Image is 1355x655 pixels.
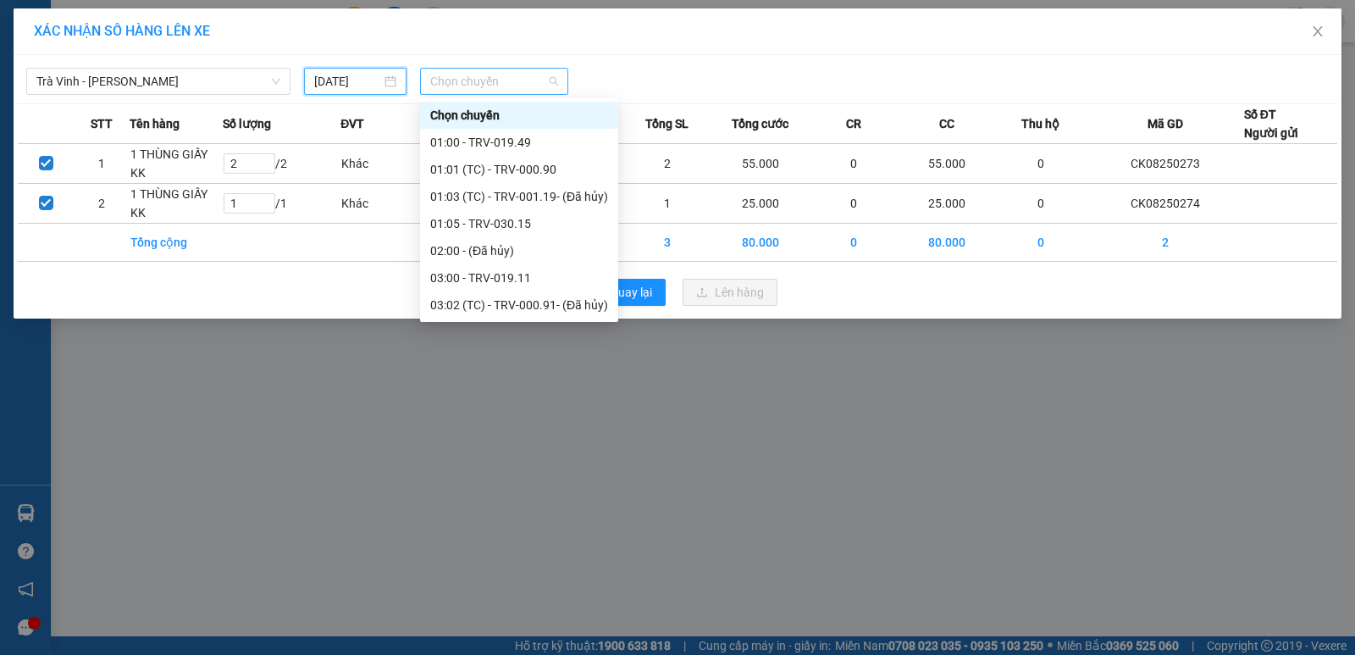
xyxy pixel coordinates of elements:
[621,184,714,224] td: 1
[130,224,223,262] td: Tổng cộng
[7,75,177,92] span: 09398555567 -
[74,184,130,224] td: 2
[130,114,180,133] span: Tên hàng
[900,224,993,262] td: 80.000
[430,296,608,314] div: 03:02 (TC) - TRV-000.91 - (Đã hủy)
[1087,144,1244,184] td: CK08250273
[340,144,434,184] td: Khác
[130,144,223,184] td: 1 THÙNG GIẤY KK
[807,224,900,262] td: 0
[900,184,993,224] td: 25.000
[7,94,41,110] span: GIAO:
[5,117,71,136] span: Cước rồi:
[223,114,271,133] span: Số lượng
[621,224,714,262] td: 3
[7,33,247,49] p: GỬI:
[314,72,381,91] input: 15/08/2025
[130,184,223,224] td: 1 THÙNG GIẤY KK
[91,114,113,133] span: STT
[430,241,608,260] div: 02:00 - (Đã hủy)
[47,57,122,73] span: VP Tiểu Cần
[420,102,618,129] div: Chọn chuyến
[714,224,807,262] td: 80.000
[340,114,364,133] span: ĐVT
[430,187,608,206] div: 01:03 (TC) - TRV-001.19 - (Đã hủy)
[223,144,340,184] td: / 2
[1148,114,1183,133] span: Mã GD
[430,69,558,94] span: Chọn chuyến
[807,144,900,184] td: 0
[7,57,247,73] p: NHẬN:
[683,279,777,306] button: uploadLên hàng
[223,184,340,224] td: / 1
[1244,105,1298,142] div: Số ĐT Người gửi
[1087,224,1244,262] td: 2
[610,283,652,302] span: Quay lại
[75,117,85,136] span: 0
[900,144,993,184] td: 55.000
[34,23,210,39] span: XÁC NHẬN SỐ HÀNG LÊN XE
[714,184,807,224] td: 25.000
[35,33,106,49] span: VP Cầu Kè -
[939,114,954,133] span: CC
[993,144,1087,184] td: 0
[1087,184,1244,224] td: CK08250274
[430,133,608,152] div: 01:00 - TRV-019.49
[714,144,807,184] td: 55.000
[807,184,900,224] td: 0
[1294,8,1341,56] button: Close
[846,114,861,133] span: CR
[430,160,608,179] div: 01:01 (TC) - TRV-000.90
[74,144,130,184] td: 1
[340,184,434,224] td: Khác
[993,184,1087,224] td: 0
[1311,25,1325,38] span: close
[57,9,196,25] strong: BIÊN NHẬN GỬI HÀNG
[430,214,608,233] div: 01:05 - TRV-030.15
[98,75,177,92] span: NHƯ HUỲNH
[645,114,689,133] span: Tổng SL
[993,224,1087,262] td: 0
[430,106,608,125] div: Chọn chuyến
[578,279,666,306] button: rollbackQuay lại
[732,114,788,133] span: Tổng cước
[1021,114,1059,133] span: Thu hộ
[430,269,608,287] div: 03:00 - TRV-019.11
[36,69,280,94] span: Trà Vinh - Hồ Chí Minh
[621,144,714,184] td: 2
